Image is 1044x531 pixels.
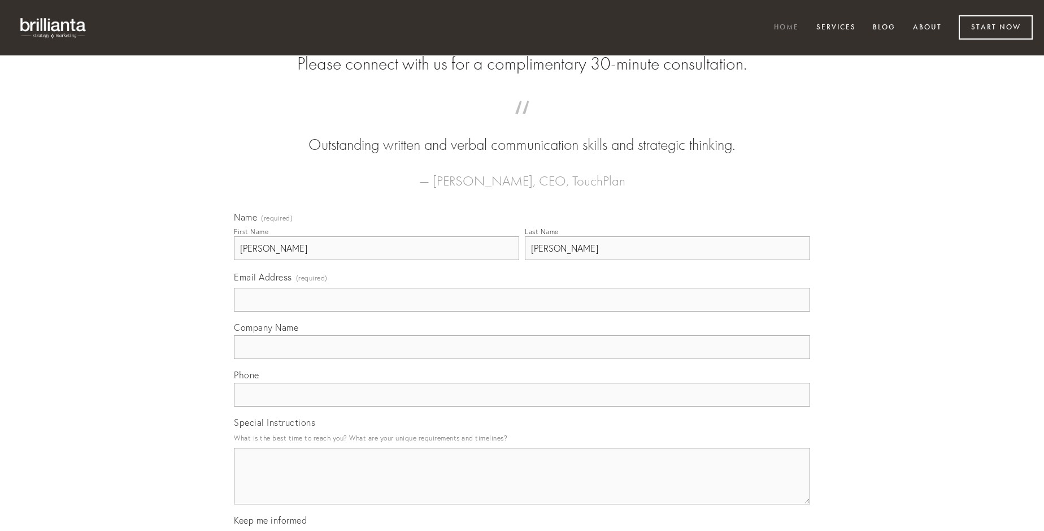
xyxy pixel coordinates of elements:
[234,211,257,223] span: Name
[767,19,806,37] a: Home
[234,227,268,236] div: First Name
[11,11,96,44] img: brillianta - research, strategy, marketing
[959,15,1033,40] a: Start Now
[261,215,293,222] span: (required)
[252,112,792,156] blockquote: Outstanding written and verbal communication skills and strategic thinking.
[234,430,810,446] p: What is the best time to reach you? What are your unique requirements and timelines?
[906,19,949,37] a: About
[809,19,863,37] a: Services
[234,369,259,381] span: Phone
[252,112,792,134] span: “
[865,19,903,37] a: Blog
[252,156,792,192] figcaption: — [PERSON_NAME], CEO, TouchPlan
[525,227,559,236] div: Last Name
[234,322,298,333] span: Company Name
[234,271,292,283] span: Email Address
[296,270,328,286] span: (required)
[234,417,315,428] span: Special Instructions
[234,53,810,75] h2: Please connect with us for a complimentary 30-minute consultation.
[234,515,307,526] span: Keep me informed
